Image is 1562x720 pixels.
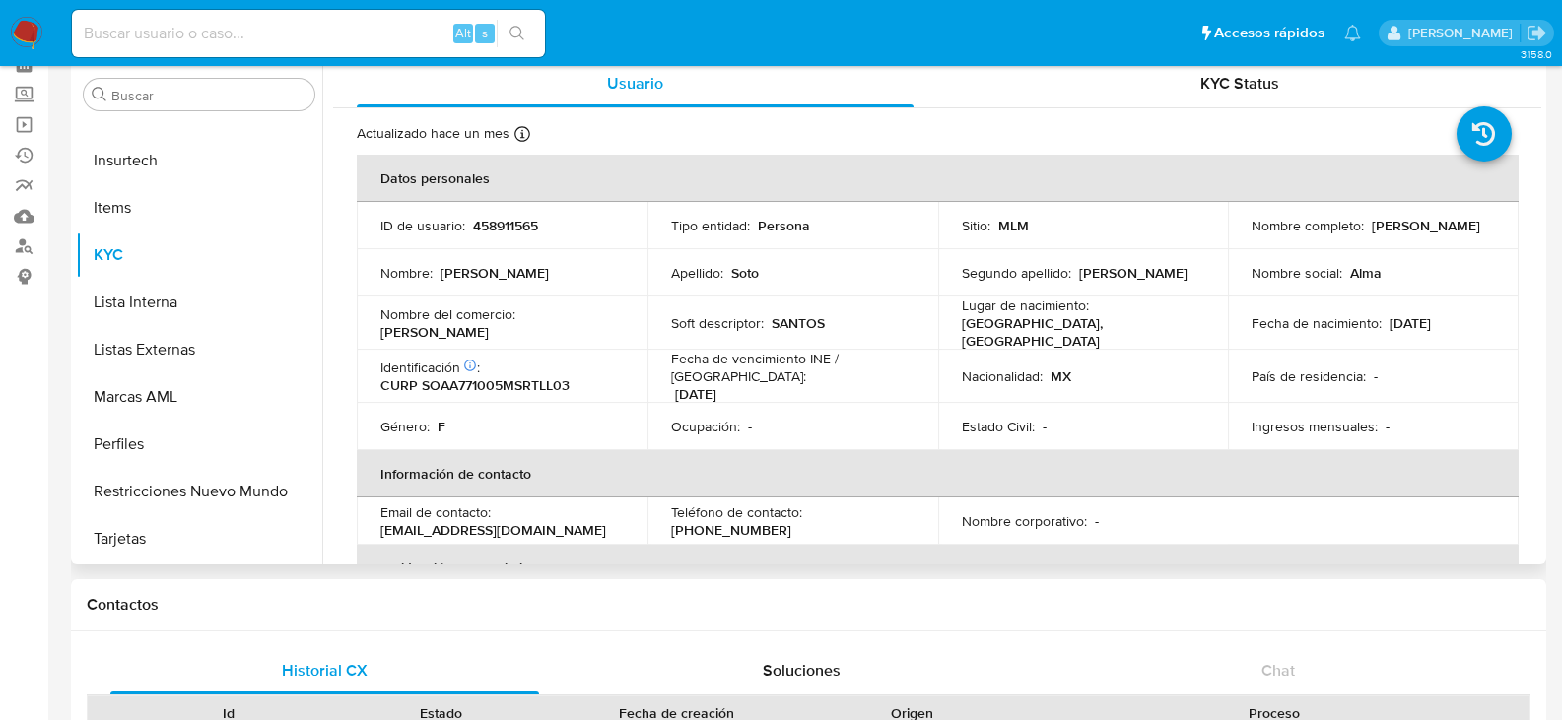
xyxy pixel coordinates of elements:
[962,418,1035,435] p: Estado Civil :
[76,326,322,373] button: Listas Externas
[72,21,545,46] input: Buscar usuario o caso...
[1095,512,1099,530] p: -
[962,217,990,234] p: Sitio :
[1521,46,1552,62] span: 3.158.0
[962,296,1089,314] p: Lugar de nacimiento :
[998,217,1029,234] p: MLM
[748,418,752,435] p: -
[473,217,538,234] p: 458911565
[76,279,322,326] button: Lista Interna
[1344,25,1361,41] a: Notificaciones
[758,217,810,234] p: Persona
[1252,314,1382,332] p: Fecha de nacimiento :
[357,450,1519,497] th: Información de contacto
[671,418,740,435] p: Ocupación :
[76,231,322,279] button: KYC
[380,264,433,282] p: Nombre :
[380,305,515,323] p: Nombre del comercio :
[111,87,306,104] input: Buscar
[962,367,1043,385] p: Nacionalidad :
[455,24,471,42] span: Alt
[1214,23,1324,43] span: Accesos rápidos
[76,468,322,515] button: Restricciones Nuevo Mundo
[671,503,802,521] p: Teléfono de contacto :
[731,264,759,282] p: Soto
[482,24,488,42] span: s
[76,373,322,421] button: Marcas AML
[1043,418,1047,435] p: -
[671,217,750,234] p: Tipo entidad :
[671,350,915,385] p: Fecha de vencimiento INE / [GEOGRAPHIC_DATA] :
[87,595,1530,615] h1: Contactos
[380,217,465,234] p: ID de usuario :
[1051,367,1071,385] p: MX
[357,155,1519,202] th: Datos personales
[1252,217,1364,234] p: Nombre completo :
[441,264,549,282] p: [PERSON_NAME]
[76,515,322,562] button: Tarjetas
[380,503,491,521] p: Email de contacto :
[1252,264,1342,282] p: Nombre social :
[438,418,445,435] p: F
[76,137,322,184] button: Insurtech
[76,421,322,468] button: Perfiles
[763,659,841,682] span: Soluciones
[1390,314,1431,332] p: [DATE]
[671,264,723,282] p: Apellido :
[380,418,430,435] p: Género :
[1386,418,1390,435] p: -
[1350,264,1382,282] p: Alma
[962,314,1197,350] p: [GEOGRAPHIC_DATA], [GEOGRAPHIC_DATA]
[962,512,1087,530] p: Nombre corporativo :
[1200,72,1279,95] span: KYC Status
[1079,264,1188,282] p: [PERSON_NAME]
[92,87,107,102] button: Buscar
[1374,367,1378,385] p: -
[671,521,791,539] p: [PHONE_NUMBER]
[380,323,489,341] p: [PERSON_NAME]
[1252,418,1378,435] p: Ingresos mensuales :
[1527,23,1547,43] a: Salir
[607,72,663,95] span: Usuario
[675,385,716,403] p: [DATE]
[380,521,606,539] p: [EMAIL_ADDRESS][DOMAIN_NAME]
[962,264,1071,282] p: Segundo apellido :
[772,314,825,332] p: SANTOS
[1252,367,1366,385] p: País de residencia :
[380,376,570,394] p: CURP SOAA771005MSRTLL03
[357,545,1519,592] th: Verificación y cumplimiento
[1408,24,1520,42] p: cesar.gonzalez@mercadolibre.com.mx
[380,359,480,376] p: Identificación :
[671,314,764,332] p: Soft descriptor :
[76,184,322,231] button: Items
[1372,217,1480,234] p: [PERSON_NAME]
[1261,659,1295,682] span: Chat
[357,124,509,143] p: Actualizado hace un mes
[282,659,368,682] span: Historial CX
[497,20,537,47] button: search-icon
